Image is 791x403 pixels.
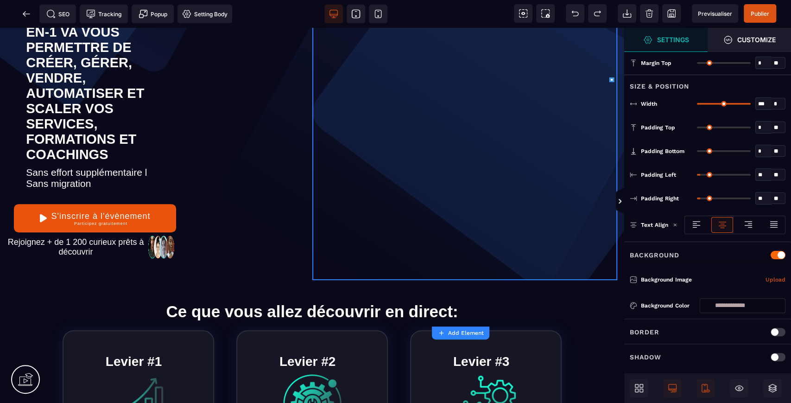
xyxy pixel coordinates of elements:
span: Settings [624,28,708,52]
span: Preview [692,4,738,23]
span: Padding Bottom [641,147,684,155]
span: Mobile Only [696,379,715,397]
span: Setting Body [182,9,228,19]
span: Desktop Only [663,379,682,397]
button: Add Element [432,326,489,339]
span: Open Layers [763,379,782,397]
img: loading [673,223,677,227]
button: S'inscrire à l'évènementParticipez gratuitement [14,176,176,205]
span: Popup [139,9,167,19]
text: Rejoignez + de 1 200 curieux prêts à découvrir [5,207,147,231]
strong: Add Element [448,330,484,336]
span: Padding Top [641,124,675,131]
strong: Customize [737,36,776,43]
span: View components [514,4,532,23]
div: Size & Position [624,75,791,92]
span: Margin Top [641,59,671,67]
text: Levier #3 [451,324,512,344]
a: Upload [766,274,785,285]
p: Text Align [630,220,668,230]
span: Hide/Show Block [730,379,748,397]
strong: Settings [657,36,689,43]
span: Tracking [86,9,121,19]
span: SEO [46,9,70,19]
span: Padding Right [641,195,679,202]
text: Levier #2 [277,324,338,344]
span: Open Blocks [630,379,648,397]
text: Levier #1 [103,324,164,344]
span: Padding Left [641,171,676,179]
span: Width [641,100,657,108]
span: Screenshot [536,4,555,23]
span: Publier [751,10,769,17]
p: Border [630,326,659,338]
img: 32586e8465b4242308ef789b458fc82f_community-people.png [147,207,176,231]
span: Open Style Manager [708,28,791,52]
text: Sans effort supplémentaire l Sans migration [26,137,164,164]
span: Previsualiser [698,10,732,17]
div: Background Color [641,301,696,310]
p: Background [630,249,679,261]
p: Shadow [630,352,661,363]
p: Background Image [630,275,692,284]
text: Ce que vous allez découvrir en direct: [7,275,617,295]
